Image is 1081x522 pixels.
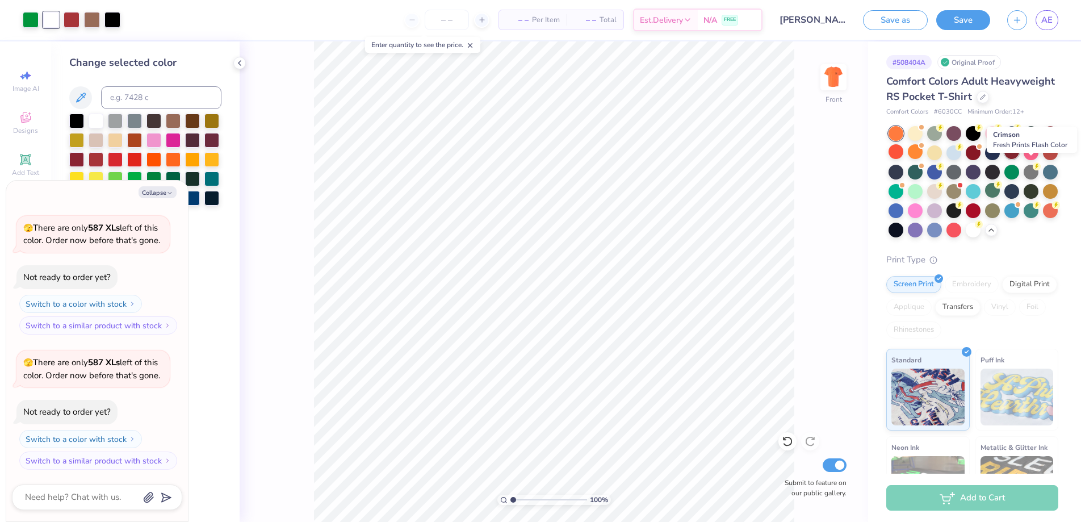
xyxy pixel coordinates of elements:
[935,299,981,316] div: Transfers
[19,430,142,448] button: Switch to a color with stock
[981,354,1004,366] span: Puff Ink
[425,10,469,30] input: – –
[88,222,120,233] strong: 587 XLs
[164,457,171,464] img: Switch to a similar product with stock
[129,436,136,442] img: Switch to a color with stock
[69,55,221,70] div: Change selected color
[23,223,33,233] span: 🫣
[937,55,1001,69] div: Original Proof
[1019,299,1046,316] div: Foil
[945,276,999,293] div: Embroidery
[19,316,177,335] button: Switch to a similar product with stock
[886,253,1058,266] div: Print Type
[993,140,1067,149] span: Fresh Prints Flash Color
[12,84,39,93] span: Image AI
[703,14,717,26] span: N/A
[600,14,617,26] span: Total
[886,107,928,117] span: Comfort Colors
[886,276,941,293] div: Screen Print
[88,357,120,368] strong: 587 XLs
[139,186,177,198] button: Collapse
[12,168,39,177] span: Add Text
[981,456,1054,513] img: Metallic & Glitter Ink
[23,222,160,247] span: There are only left of this color. Order now before that's gone.
[164,322,171,329] img: Switch to a similar product with stock
[590,495,608,505] span: 100 %
[129,300,136,307] img: Switch to a color with stock
[891,441,919,453] span: Neon Ink
[934,107,962,117] span: # 6030CC
[891,369,965,425] img: Standard
[822,66,845,89] img: Front
[886,321,941,339] div: Rhinestones
[1036,10,1058,30] a: AE
[936,10,990,30] button: Save
[981,441,1048,453] span: Metallic & Glitter Ink
[886,55,932,69] div: # 508404A
[778,478,847,498] label: Submit to feature on our public gallery.
[891,354,921,366] span: Standard
[1002,276,1057,293] div: Digital Print
[724,16,736,24] span: FREE
[886,74,1055,103] span: Comfort Colors Adult Heavyweight RS Pocket T-Shirt
[826,94,842,105] div: Front
[23,406,111,417] div: Not ready to order yet?
[863,10,928,30] button: Save as
[101,86,221,109] input: e.g. 7428 c
[886,299,932,316] div: Applique
[23,357,160,381] span: There are only left of this color. Order now before that's gone.
[23,272,111,283] div: Not ready to order yet?
[573,14,596,26] span: – –
[13,126,38,135] span: Designs
[984,299,1016,316] div: Vinyl
[640,14,683,26] span: Est. Delivery
[365,37,480,53] div: Enter quantity to see the price.
[981,369,1054,425] img: Puff Ink
[19,452,177,470] button: Switch to a similar product with stock
[23,357,33,368] span: 🫣
[19,295,142,313] button: Switch to a color with stock
[506,14,529,26] span: – –
[771,9,854,31] input: Untitled Design
[987,127,1077,153] div: Crimson
[967,107,1024,117] span: Minimum Order: 12 +
[1041,14,1053,27] span: AE
[532,14,560,26] span: Per Item
[891,456,965,513] img: Neon Ink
